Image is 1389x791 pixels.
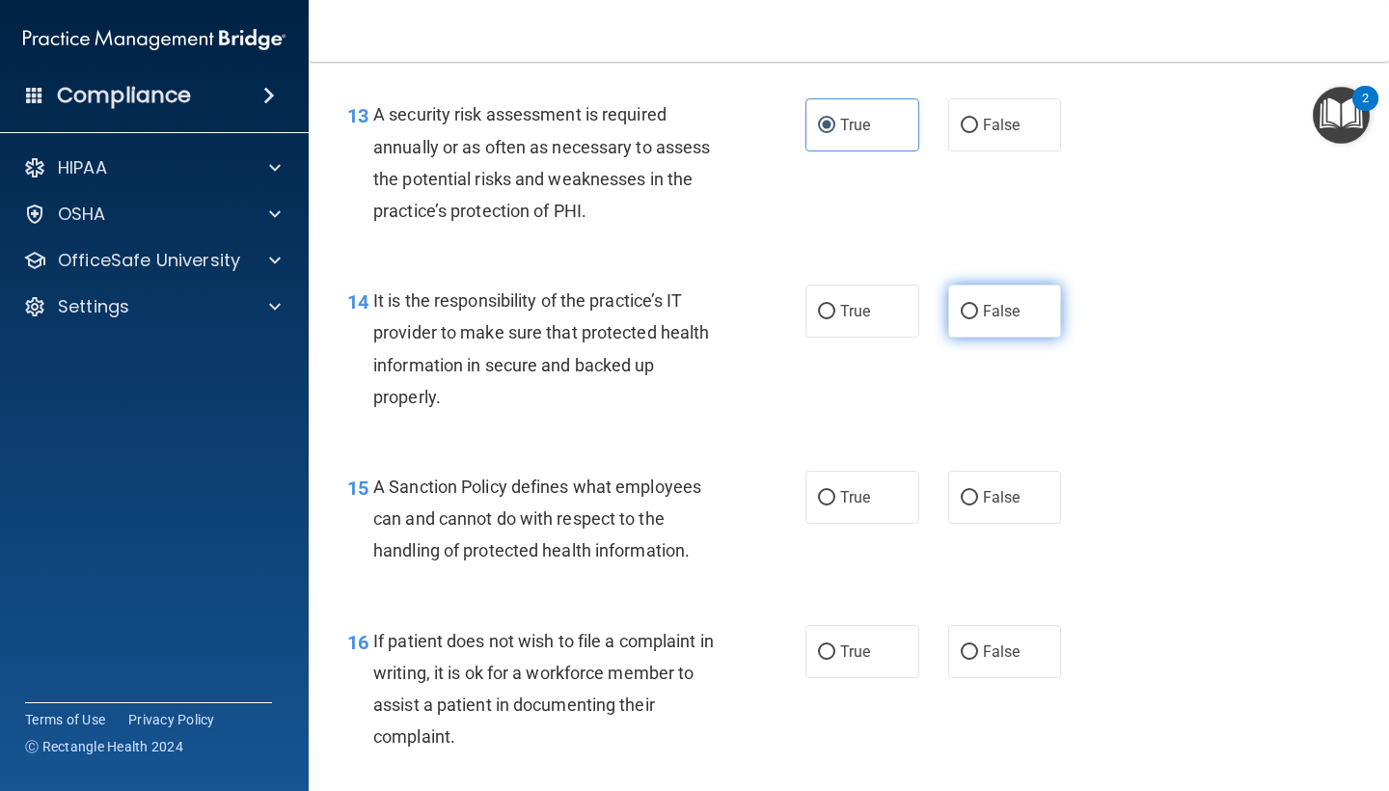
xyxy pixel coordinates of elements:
[961,491,978,505] input: False
[818,119,835,133] input: True
[840,642,870,661] span: True
[961,119,978,133] input: False
[373,104,710,221] span: A security risk assessment is required annually or as often as necessary to assess the potential ...
[983,116,1021,134] span: False
[961,645,978,660] input: False
[347,631,368,654] span: 16
[1313,87,1370,144] button: Open Resource Center, 2 new notifications
[347,290,368,314] span: 14
[1362,98,1369,123] div: 2
[961,305,978,319] input: False
[840,488,870,506] span: True
[373,477,701,560] span: A Sanction Policy defines what employees can and cannot do with respect to the handling of protec...
[25,737,183,756] span: Ⓒ Rectangle Health 2024
[23,20,286,59] img: PMB logo
[983,488,1021,506] span: False
[58,295,129,318] p: Settings
[128,710,215,729] a: Privacy Policy
[57,82,191,109] h4: Compliance
[23,295,281,318] a: Settings
[818,491,835,505] input: True
[818,305,835,319] input: True
[23,249,281,272] a: OfficeSafe University
[58,249,240,272] p: OfficeSafe University
[373,290,709,407] span: It is the responsibility of the practice’s IT provider to make sure that protected health informa...
[818,645,835,660] input: True
[373,631,714,748] span: If patient does not wish to file a complaint in writing, it is ok for a workforce member to assis...
[58,156,107,179] p: HIPAA
[23,203,281,226] a: OSHA
[983,302,1021,320] span: False
[983,642,1021,661] span: False
[347,477,368,500] span: 15
[23,156,281,179] a: HIPAA
[58,203,106,226] p: OSHA
[347,104,368,127] span: 13
[25,710,105,729] a: Terms of Use
[840,302,870,320] span: True
[840,116,870,134] span: True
